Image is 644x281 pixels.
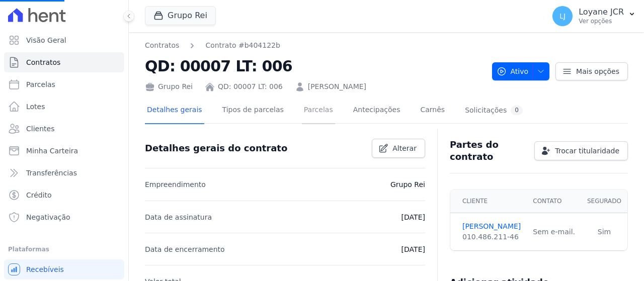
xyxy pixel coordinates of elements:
span: Ativo [497,62,529,80]
a: Transferências [4,163,124,183]
a: [PERSON_NAME] [308,81,366,92]
p: [DATE] [401,243,425,255]
span: Alterar [392,143,417,153]
a: Negativação [4,207,124,227]
a: Recebíveis [4,259,124,279]
p: Data de assinatura [145,211,212,223]
a: Contratos [145,40,179,51]
a: Lotes [4,97,124,117]
span: Parcelas [26,79,55,89]
th: Cliente [450,190,527,213]
p: Data de encerramento [145,243,225,255]
p: Grupo Rei [390,178,425,191]
nav: Breadcrumb [145,40,484,51]
div: Solicitações [465,106,523,115]
span: Clientes [26,124,54,134]
span: Negativação [26,212,70,222]
div: 0 [511,106,523,115]
a: QD: 00007 LT: 006 [218,81,283,92]
h3: Detalhes gerais do contrato [145,142,287,154]
span: Visão Geral [26,35,66,45]
p: Ver opções [579,17,624,25]
p: [DATE] [401,211,425,223]
span: LJ [559,13,566,20]
div: 010.486.211-46 [462,232,521,242]
h3: Partes do contrato [450,139,526,163]
a: Antecipações [351,98,403,124]
a: Crédito [4,185,124,205]
h2: QD: 00007 LT: 006 [145,55,484,77]
a: Detalhes gerais [145,98,204,124]
a: Mais opções [555,62,628,80]
div: Plataformas [8,243,120,255]
span: Trocar titularidade [555,146,619,156]
a: Visão Geral [4,30,124,50]
a: Alterar [372,139,425,158]
span: Recebíveis [26,264,64,274]
button: Grupo Rei [145,6,216,25]
th: Segurado [581,190,627,213]
button: LJ Loyane JCR Ver opções [544,2,644,30]
span: Transferências [26,168,77,178]
a: Clientes [4,119,124,139]
a: Trocar titularidade [534,141,628,160]
a: Contrato #b404122b [205,40,280,51]
span: Minha Carteira [26,146,78,156]
span: Contratos [26,57,60,67]
span: Mais opções [576,66,619,76]
span: Crédito [26,190,52,200]
a: Parcelas [302,98,335,124]
td: Sim [581,213,627,251]
a: Tipos de parcelas [220,98,286,124]
a: [PERSON_NAME] [462,221,521,232]
nav: Breadcrumb [145,40,280,51]
span: Lotes [26,102,45,112]
td: Sem e-mail. [527,213,581,251]
p: Loyane JCR [579,7,624,17]
a: Minha Carteira [4,141,124,161]
div: Grupo Rei [145,81,193,92]
a: Contratos [4,52,124,72]
p: Empreendimento [145,178,206,191]
a: Carnês [418,98,447,124]
th: Contato [527,190,581,213]
a: Parcelas [4,74,124,95]
a: Solicitações0 [463,98,525,124]
button: Ativo [492,62,550,80]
